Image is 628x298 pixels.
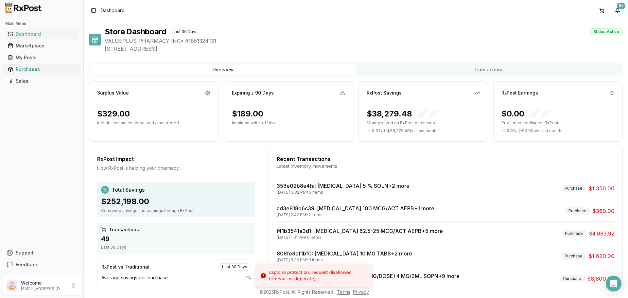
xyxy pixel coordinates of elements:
div: Status: Active [590,28,623,35]
span: $4,683.92 [589,230,615,237]
button: Overview [90,64,356,75]
a: ad3e818b6c39: [MEDICAL_DATA] 100 MCG/ACT AEPB+1 more [277,205,434,212]
div: 49 [101,234,251,243]
a: Privacy [353,289,369,295]
div: Last 30 Days [218,263,251,271]
span: $360.00 [593,207,615,215]
p: Idle dollars that could be sold / transferred [97,120,210,126]
a: 353e02b8e4fa: [MEDICAL_DATA] 5 % SOLN+2 more [277,183,410,189]
span: ( - $38,279.48 ) vs. last month [384,128,438,133]
a: f41b3541e3d1: [MEDICAL_DATA] 62.5-25 MCG/ACT AEPB+5 more [277,228,443,234]
a: Terms [337,289,350,295]
p: Money saved on RxPost purchases [367,120,480,126]
div: $189.00 [232,109,263,119]
div: Purchase [561,230,586,237]
a: 808fe8df1bf0: [MEDICAL_DATA] 10 MG TABS+2 more [277,250,412,257]
div: 9+ [617,3,625,9]
button: Transactions [356,64,621,75]
button: My Posts [3,52,81,63]
span: $8,800.00 [587,275,615,283]
div: Expiring ≤ 90 Days [232,90,274,96]
h2: Main Menu [5,21,78,26]
span: ( - $0.00 ) vs. last month [519,128,561,133]
button: Dashboard [3,29,81,39]
div: Recent Transactions [277,155,615,163]
span: [STREET_ADDRESS] [105,45,623,53]
div: Purchase [560,275,585,282]
div: Dashboard [8,31,76,37]
a: Dashboard [5,28,78,40]
button: Purchases [3,64,81,75]
span: Dashboard [101,7,125,14]
div: RxPost Savings [367,90,402,96]
span: 0.0 % [507,128,517,133]
p: Imminent write-off risk [232,120,345,126]
p: Welcome [21,280,66,286]
div: captcha protection: request disallowed (timeout-or-duplicate) [269,269,367,282]
div: Open Intercom Messenger [606,276,621,291]
span: Transactions [109,226,139,233]
div: RxPost Impact [97,155,255,163]
a: My Posts [5,52,78,63]
div: RxPost vs Traditional [101,264,149,270]
div: My Posts [8,54,76,61]
div: $0.00 [501,109,550,119]
div: How RxPost is helping your pharmacy [97,165,255,171]
span: VALUEPLUS PHARMACY INC • # 1851324131 [105,37,623,45]
h1: Store Dashboard [105,26,166,37]
a: Purchases [5,63,78,75]
button: Marketplace [3,41,81,51]
div: Purchase [565,207,590,215]
span: $1,620.00 [589,252,615,260]
img: User avatar [7,280,17,291]
p: Profit made selling on RxPost [501,120,615,126]
div: [DATE] 3:32 PM • 3 items [277,190,410,195]
button: 9+ [612,5,623,16]
div: $252,198.00 [101,196,251,207]
div: [DATE] 2:42 PM • 2 items [277,212,434,218]
nav: breadcrumb [101,7,125,14]
span: 1 % [245,274,251,281]
div: $38,279.48 [367,109,438,119]
img: RxPost Logo [3,3,44,13]
a: Sales [5,75,78,87]
div: [DATE] 5:32 PM • 3 items [277,257,412,263]
span: Total Savings [112,186,145,194]
div: [DATE] 1:01 PM • 6 items [277,235,443,240]
div: $329.00 [97,109,130,119]
div: Purchase [561,185,586,192]
div: Purchases [8,66,76,73]
button: Feedback [3,259,81,271]
button: Support [3,247,81,259]
div: Combined savings and earnings through RxPost [101,208,251,213]
span: Average savings per purchase: [101,274,169,281]
button: Sales [3,76,81,86]
div: RxPost Earnings [501,90,538,96]
span: 0.0 % [372,128,382,133]
div: Marketplace [8,43,76,49]
div: Last 30 Days [101,245,251,250]
p: [EMAIL_ADDRESS][DOMAIN_NAME] [21,286,66,291]
div: Surplus Value [97,90,129,96]
div: Sales [8,78,76,84]
div: Latest inventory movements [277,163,615,169]
div: Last 30 Days [169,28,201,35]
div: Purchase [561,253,586,260]
span: $1,350.00 [589,184,615,192]
span: Feedback [16,261,38,268]
a: Marketplace [5,40,78,52]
